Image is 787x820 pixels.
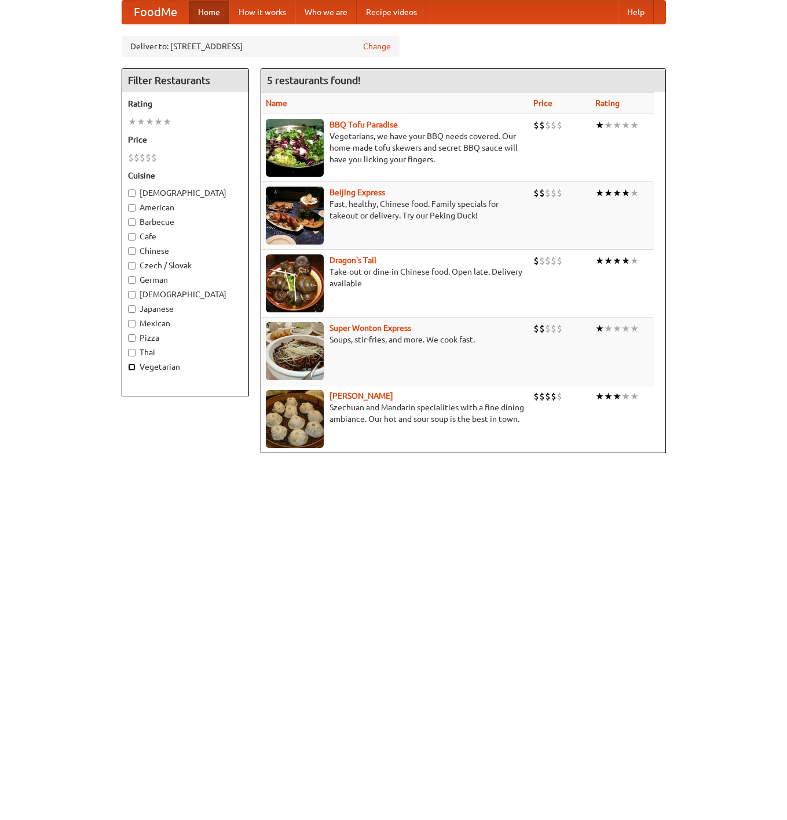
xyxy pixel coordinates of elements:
[128,347,243,358] label: Thai
[551,390,557,403] li: $
[533,390,539,403] li: $
[128,274,243,286] label: German
[595,187,604,199] li: ★
[545,390,551,403] li: $
[267,75,361,86] ng-pluralize: 5 restaurants found!
[595,119,604,132] li: ★
[128,231,243,242] label: Cafe
[621,322,630,335] li: ★
[533,187,539,199] li: $
[621,187,630,199] li: ★
[128,361,243,373] label: Vegetarian
[621,390,630,403] li: ★
[618,1,654,24] a: Help
[595,99,620,108] a: Rating
[533,119,539,132] li: $
[163,115,171,128] li: ★
[128,189,136,197] input: [DEMOGRAPHIC_DATA]
[128,332,243,344] label: Pizza
[128,334,136,342] input: Pizza
[122,36,400,57] div: Deliver to: [STREET_ADDRESS]
[604,254,613,267] li: ★
[613,390,621,403] li: ★
[266,266,525,289] p: Take-out or dine-in Chinese food. Open late. Delivery available
[621,254,630,267] li: ★
[604,187,613,199] li: ★
[533,254,539,267] li: $
[128,115,137,128] li: ★
[128,98,243,110] h5: Rating
[630,187,639,199] li: ★
[128,318,243,329] label: Mexican
[545,322,551,335] li: $
[630,390,639,403] li: ★
[128,291,136,298] input: [DEMOGRAPHIC_DATA]
[539,187,545,199] li: $
[613,187,621,199] li: ★
[557,322,562,335] li: $
[128,303,243,315] label: Japanese
[128,151,134,164] li: $
[145,151,151,164] li: $
[330,188,385,197] a: Beijing Express
[595,254,604,267] li: ★
[330,391,393,400] a: [PERSON_NAME]
[557,390,562,403] li: $
[137,115,145,128] li: ★
[266,322,324,380] img: superwonton.jpg
[604,390,613,403] li: ★
[128,349,136,356] input: Thai
[533,322,539,335] li: $
[266,130,525,165] p: Vegetarians, we have your BBQ needs covered. Our home-made tofu skewers and secret BBQ sauce will...
[128,245,243,257] label: Chinese
[229,1,295,24] a: How it works
[330,256,376,265] a: Dragon's Tail
[154,115,163,128] li: ★
[539,254,545,267] li: $
[128,260,243,271] label: Czech / Slovak
[266,119,324,177] img: tofuparadise.jpg
[551,119,557,132] li: $
[630,119,639,132] li: ★
[539,322,545,335] li: $
[330,323,411,333] a: Super Wonton Express
[604,119,613,132] li: ★
[357,1,426,24] a: Recipe videos
[128,233,136,240] input: Cafe
[295,1,357,24] a: Who we are
[266,187,324,245] img: beijing.jpg
[545,254,551,267] li: $
[134,151,140,164] li: $
[595,322,604,335] li: ★
[266,390,324,448] img: shandong.jpg
[545,119,551,132] li: $
[539,119,545,132] li: $
[613,119,621,132] li: ★
[128,216,243,228] label: Barbecue
[539,390,545,403] li: $
[128,204,136,212] input: American
[128,202,243,213] label: American
[330,120,398,129] b: BBQ Tofu Paradise
[557,187,562,199] li: $
[128,247,136,255] input: Chinese
[595,390,604,403] li: ★
[266,254,324,312] img: dragon.jpg
[128,218,136,226] input: Barbecue
[128,276,136,284] input: German
[266,334,525,345] p: Soups, stir-fries, and more. We cook fast.
[551,322,557,335] li: $
[621,119,630,132] li: ★
[128,320,136,327] input: Mexican
[557,254,562,267] li: $
[128,305,136,313] input: Japanese
[630,254,639,267] li: ★
[551,254,557,267] li: $
[545,187,551,199] li: $
[189,1,229,24] a: Home
[128,187,243,199] label: [DEMOGRAPHIC_DATA]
